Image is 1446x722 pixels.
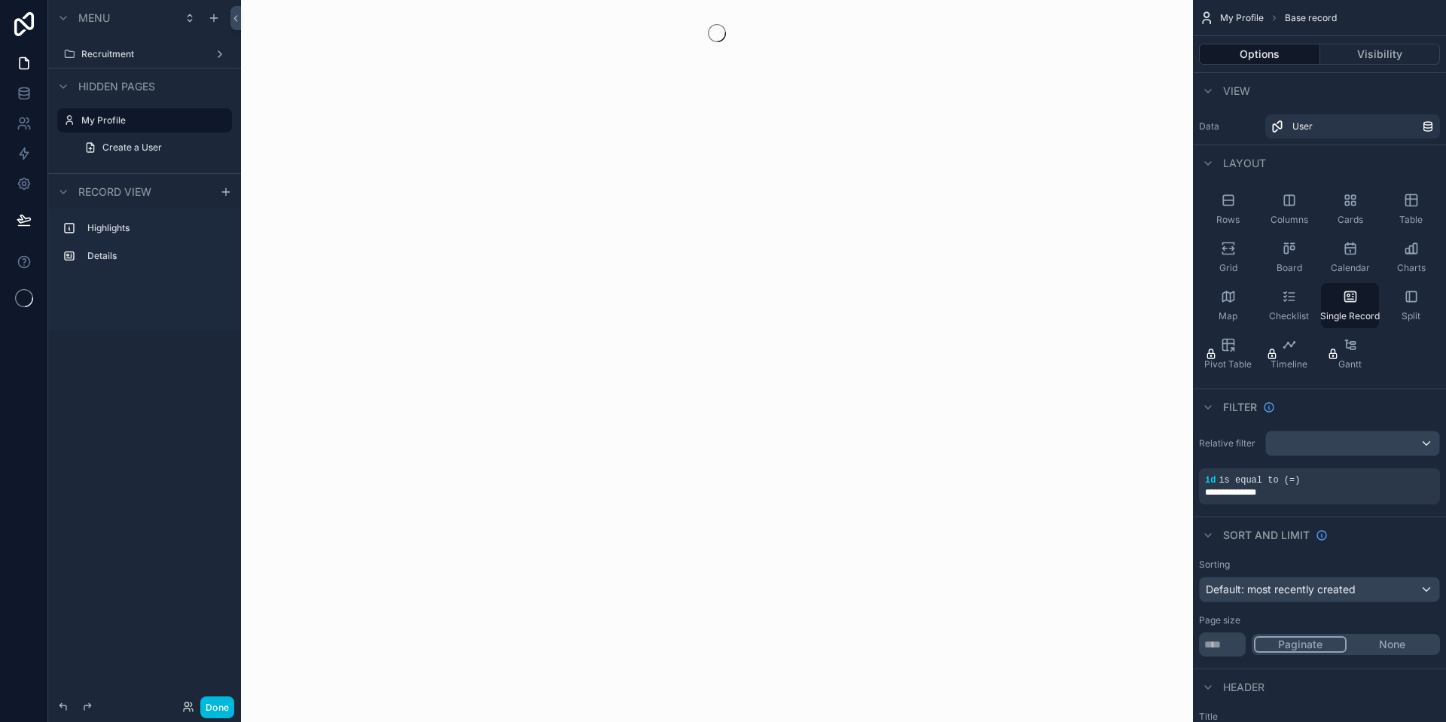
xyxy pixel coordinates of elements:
[81,48,202,60] label: Recruitment
[1223,156,1266,171] span: Layout
[1204,358,1252,370] span: Pivot Table
[1321,283,1379,328] button: Single Record
[1216,214,1240,226] span: Rows
[1260,187,1318,232] button: Columns
[1199,331,1257,376] button: Pivot Table
[1219,475,1300,486] span: is equal to (=)
[1223,680,1264,695] span: Header
[1223,84,1250,99] span: View
[1199,44,1320,65] button: Options
[87,222,220,234] label: Highlights
[1199,559,1230,571] label: Sorting
[1399,214,1423,226] span: Table
[78,79,155,94] span: Hidden pages
[1219,262,1237,274] span: Grid
[1265,114,1440,139] a: User
[75,136,232,160] a: Create a User
[1269,310,1309,322] span: Checklist
[1260,283,1318,328] button: Checklist
[1382,283,1440,328] button: Split
[1223,400,1257,415] span: Filter
[1277,262,1302,274] span: Board
[200,696,234,718] button: Done
[1219,310,1237,322] span: Map
[1199,614,1240,626] label: Page size
[1260,331,1318,376] button: Timeline
[1199,437,1259,449] label: Relative filter
[1321,235,1379,280] button: Calendar
[1220,12,1264,24] span: My Profile
[78,11,110,26] span: Menu
[1292,120,1313,133] span: User
[48,209,241,283] div: scrollable content
[1321,187,1379,232] button: Cards
[1382,235,1440,280] button: Charts
[1205,475,1216,486] span: id
[1271,358,1307,370] span: Timeline
[1223,528,1310,543] span: Sort And Limit
[1285,12,1337,24] span: Base record
[81,114,223,126] label: My Profile
[1271,214,1308,226] span: Columns
[1199,283,1257,328] button: Map
[1199,120,1259,133] label: Data
[78,184,151,200] span: Record view
[1331,262,1370,274] span: Calendar
[1199,235,1257,280] button: Grid
[1397,262,1426,274] span: Charts
[1320,310,1380,322] span: Single Record
[102,142,162,154] span: Create a User
[1199,187,1257,232] button: Rows
[1321,331,1379,376] button: Gantt
[1338,214,1363,226] span: Cards
[1382,187,1440,232] button: Table
[1206,583,1356,596] span: Default: most recently created
[1402,310,1420,322] span: Split
[1338,358,1362,370] span: Gantt
[87,250,220,262] label: Details
[1347,636,1438,653] button: None
[1320,44,1441,65] button: Visibility
[1260,235,1318,280] button: Board
[1254,636,1347,653] button: Paginate
[1199,577,1440,602] button: Default: most recently created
